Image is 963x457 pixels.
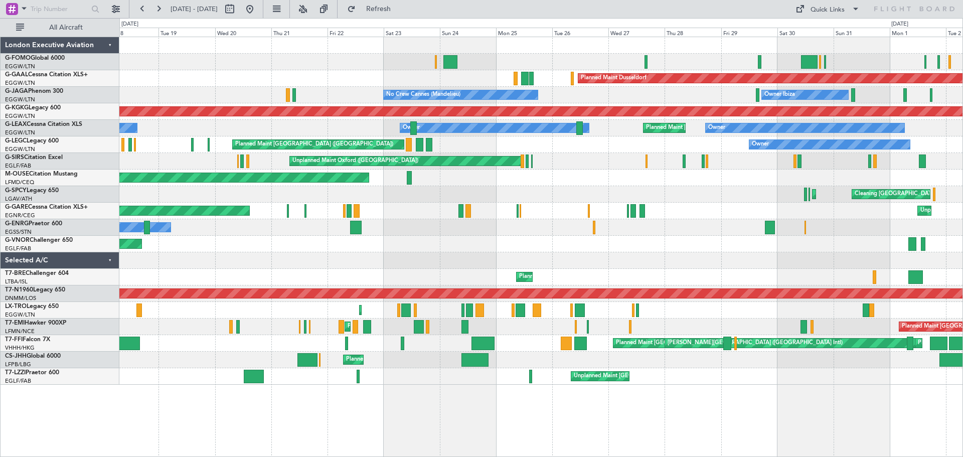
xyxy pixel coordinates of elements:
[5,221,62,227] a: G-ENRGPraetor 600
[5,188,27,194] span: G-SPCY
[646,120,804,135] div: Planned Maint [GEOGRAPHIC_DATA] ([GEOGRAPHIC_DATA])
[5,155,63,161] a: G-SIRSCitation Excel
[5,72,28,78] span: G-GAAL
[5,112,35,120] a: EGGW/LTN
[5,353,61,359] a: CS-JHHGlobal 6000
[721,28,777,37] div: Fri 29
[5,377,31,385] a: EGLF/FAB
[5,96,35,103] a: EGGW/LTN
[5,303,27,310] span: LX-TRO
[891,20,908,29] div: [DATE]
[5,129,35,136] a: EGGW/LTN
[358,6,400,13] span: Refresh
[5,138,27,144] span: G-LEGC
[5,221,29,227] span: G-ENRG
[121,20,138,29] div: [DATE]
[386,87,460,102] div: No Crew Cannes (Mandelieu)
[5,303,59,310] a: LX-TROLegacy 650
[790,1,865,17] button: Quick Links
[5,320,66,326] a: T7-EMIHawker 900XP
[616,336,783,351] div: Planned Maint [GEOGRAPHIC_DATA] ([GEOGRAPHIC_DATA] Intl)
[11,20,109,36] button: All Aircraft
[496,28,552,37] div: Mon 25
[5,105,29,111] span: G-KGKG
[215,28,271,37] div: Wed 20
[5,337,50,343] a: T7-FFIFalcon 7X
[5,212,35,219] a: EGNR/CEG
[5,237,73,243] a: G-VNORChallenger 650
[5,88,63,94] a: G-JAGAPhenom 300
[171,5,218,14] span: [DATE] - [DATE]
[5,294,36,302] a: DNMM/LOS
[5,278,28,285] a: LTBA/ISL
[5,188,59,194] a: G-SPCYLegacy 650
[5,328,35,335] a: LFMN/NCE
[235,137,393,152] div: Planned Maint [GEOGRAPHIC_DATA] ([GEOGRAPHIC_DATA])
[328,28,384,37] div: Fri 22
[5,138,59,144] a: G-LEGCLegacy 600
[777,28,834,37] div: Sat 30
[5,344,35,352] a: VHHH/HKG
[5,72,88,78] a: G-GAALCessna Citation XLS+
[5,237,30,243] span: G-VNOR
[5,171,78,177] a: M-OUSECitation Mustang
[811,5,845,15] div: Quick Links
[348,319,431,334] div: Planned Maint [PERSON_NAME]
[403,120,420,135] div: Owner
[271,28,328,37] div: Thu 21
[5,162,31,170] a: EGLF/FAB
[5,228,32,236] a: EGSS/STN
[5,145,35,153] a: EGGW/LTN
[343,1,403,17] button: Refresh
[764,87,795,102] div: Owner Ibiza
[5,195,32,203] a: LGAV/ATH
[5,370,59,376] a: T7-LZZIPraetor 600
[5,337,23,343] span: T7-FFI
[5,353,27,359] span: CS-JHH
[752,137,769,152] div: Owner
[346,352,504,367] div: Planned Maint [GEOGRAPHIC_DATA] ([GEOGRAPHIC_DATA])
[5,270,69,276] a: T7-BREChallenger 604
[5,311,35,319] a: EGGW/LTN
[574,369,739,384] div: Unplanned Maint [GEOGRAPHIC_DATA] ([GEOGRAPHIC_DATA])
[5,121,82,127] a: G-LEAXCessna Citation XLS
[5,171,29,177] span: M-OUSE
[158,28,215,37] div: Tue 19
[5,55,31,61] span: G-FOMO
[5,287,65,293] a: T7-N1960Legacy 650
[668,336,843,351] div: [PERSON_NAME][GEOGRAPHIC_DATA] ([GEOGRAPHIC_DATA] Intl)
[5,63,35,70] a: EGGW/LTN
[519,269,640,284] div: Planned Maint Warsaw ([GEOGRAPHIC_DATA])
[384,28,440,37] div: Sat 23
[5,370,26,376] span: T7-LZZI
[5,361,31,368] a: LFPB/LBG
[440,28,496,37] div: Sun 24
[5,245,31,252] a: EGLF/FAB
[5,287,33,293] span: T7-N1960
[102,28,158,37] div: Mon 18
[665,28,721,37] div: Thu 28
[5,204,28,210] span: G-GARE
[5,270,26,276] span: T7-BRE
[608,28,665,37] div: Wed 27
[552,28,608,37] div: Tue 26
[5,320,25,326] span: T7-EMI
[5,121,27,127] span: G-LEAX
[890,28,946,37] div: Mon 1
[31,2,88,17] input: Trip Number
[292,154,418,169] div: Unplanned Maint Oxford ([GEOGRAPHIC_DATA])
[5,79,35,87] a: EGGW/LTN
[5,155,24,161] span: G-SIRS
[5,179,34,186] a: LFMD/CEQ
[5,55,65,61] a: G-FOMOGlobal 6000
[26,24,106,31] span: All Aircraft
[834,28,890,37] div: Sun 31
[815,187,930,202] div: Planned Maint Athens ([PERSON_NAME] Intl)
[581,71,647,86] div: Planned Maint Dusseldorf
[5,105,61,111] a: G-KGKGLegacy 600
[708,120,725,135] div: Owner
[5,204,88,210] a: G-GARECessna Citation XLS+
[5,88,28,94] span: G-JAGA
